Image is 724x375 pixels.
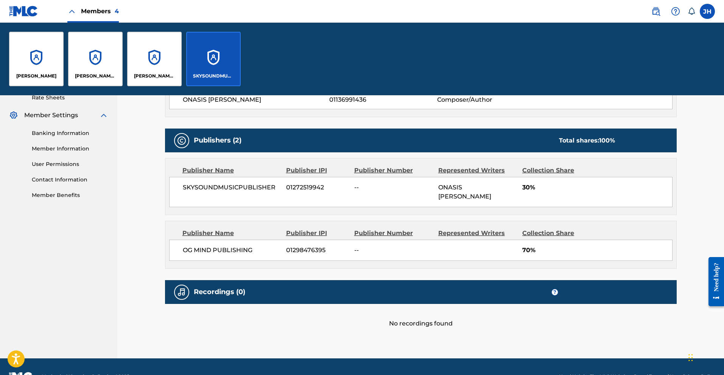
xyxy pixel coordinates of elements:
[16,73,56,79] p: JEISON MANUEL HEREDIA ALMONTE
[177,136,186,145] img: Publishers
[68,32,123,86] a: Accounts[PERSON_NAME] [PERSON_NAME]
[67,7,76,16] img: Close
[81,7,119,15] span: Members
[286,166,349,175] div: Publisher IPI
[651,7,660,16] img: search
[438,229,517,238] div: Represented Writers
[32,160,108,168] a: User Permissions
[354,183,433,192] span: --
[32,145,108,153] a: Member Information
[194,136,241,145] h5: Publishers (2)
[32,191,108,199] a: Member Benefits
[177,288,186,297] img: Recordings
[688,346,693,369] div: Drag
[286,229,349,238] div: Publisher IPI
[182,229,280,238] div: Publisher Name
[194,288,245,296] h5: Recordings (0)
[700,4,715,19] div: User Menu
[32,129,108,137] a: Banking Information
[186,32,241,86] a: AccountsSKYSOUNDMUSICPUBLISHER
[688,8,695,15] div: Notifications
[686,339,724,375] iframe: Chat Widget
[134,73,175,79] p: JULIAN JUNIOR ROSARIO
[552,289,558,295] span: ?
[671,7,680,16] img: help
[599,137,615,144] span: 100 %
[9,6,38,17] img: MLC Logo
[648,4,663,19] a: Public Search
[559,136,615,145] div: Total shares:
[437,95,535,104] span: Composer/Author
[438,166,517,175] div: Represented Writers
[193,73,234,79] p: SKYSOUNDMUSICPUBLISHER
[668,4,683,19] div: Help
[9,32,64,86] a: Accounts[PERSON_NAME]
[115,8,119,15] span: 4
[354,246,433,255] span: --
[522,183,672,192] span: 30%
[183,246,281,255] span: OG MIND PUBLISHING
[438,184,491,200] span: ONASIS [PERSON_NAME]
[32,176,108,184] a: Contact Information
[183,183,281,192] span: SKYSOUNDMUSICPUBLISHER
[127,32,182,86] a: Accounts[PERSON_NAME] [PERSON_NAME]
[9,111,18,120] img: Member Settings
[522,229,596,238] div: Collection Share
[24,111,78,120] span: Member Settings
[286,183,349,192] span: 01272519942
[75,73,116,79] p: Jorge Alessandro Salcedo Bassani
[522,166,596,175] div: Collection Share
[99,111,108,120] img: expand
[286,246,349,255] span: 01298476395
[182,166,280,175] div: Publisher Name
[183,95,330,104] span: ONASIS [PERSON_NAME]
[165,304,677,328] div: No recordings found
[703,251,724,312] iframe: Resource Center
[32,94,108,102] a: Rate Sheets
[354,229,433,238] div: Publisher Number
[354,166,433,175] div: Publisher Number
[329,95,437,104] span: 01136991436
[522,246,672,255] span: 70%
